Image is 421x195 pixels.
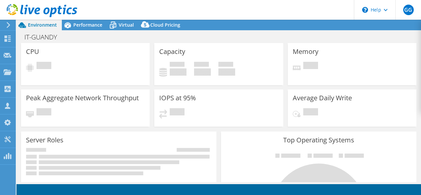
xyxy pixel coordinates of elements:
[170,62,185,68] span: Used
[159,94,196,102] h3: IOPS at 95%
[159,48,185,55] h3: Capacity
[28,22,57,28] span: Environment
[303,108,318,117] span: Pending
[194,68,211,76] h4: 0 GiB
[303,62,318,71] span: Pending
[150,22,180,28] span: Cloud Pricing
[293,94,352,102] h3: Average Daily Write
[26,94,139,102] h3: Peak Aggregate Network Throughput
[26,136,63,144] h3: Server Roles
[218,68,235,76] h4: 0 GiB
[170,68,186,76] h4: 0 GiB
[73,22,102,28] span: Performance
[403,5,414,15] span: GG
[26,48,39,55] h3: CPU
[170,108,185,117] span: Pending
[218,62,233,68] span: Total
[119,22,134,28] span: Virtual
[37,62,51,71] span: Pending
[37,108,51,117] span: Pending
[226,136,411,144] h3: Top Operating Systems
[362,7,368,13] svg: \n
[194,62,209,68] span: Free
[293,48,318,55] h3: Memory
[21,34,67,41] h1: IT-GUANDY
